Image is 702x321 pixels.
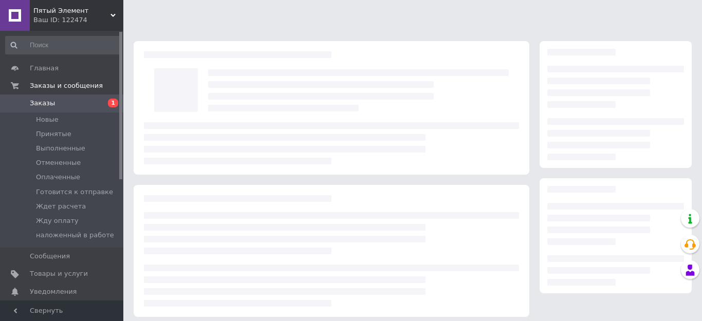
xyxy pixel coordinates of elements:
span: Новые [36,115,59,124]
span: Главная [30,64,59,73]
span: Оплаченные [36,173,80,182]
span: 1 [108,99,118,107]
span: Сообщения [30,252,70,261]
span: Уведомления [30,287,77,296]
span: Пятый Элемент [33,6,110,15]
span: Принятые [36,129,71,139]
span: наложенный в работе [36,231,114,240]
span: Товары и услуги [30,269,88,278]
span: Ждет расчета [36,202,86,211]
span: Отмененные [36,158,81,167]
span: Заказы и сообщения [30,81,103,90]
span: Готовится к отправке [36,187,113,197]
div: Ваш ID: 122474 [33,15,123,25]
span: Жду оплату [36,216,79,225]
span: Заказы [30,99,55,108]
span: Выполненные [36,144,85,153]
input: Поиск [5,36,121,54]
